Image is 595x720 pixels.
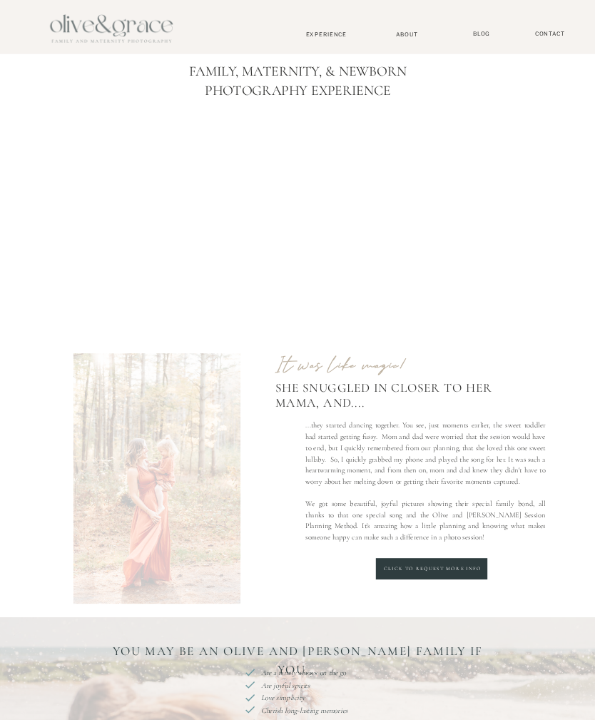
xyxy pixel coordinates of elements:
div: She snuggled in closer to her mama, and.... [275,380,539,425]
a: BLOG [469,30,494,37]
a: Click to request more info [357,565,508,573]
a: Experience [293,31,359,38]
h1: Family, Maternity, & Newborn [72,64,523,81]
b: It was like magic! [275,354,407,377]
i: Are a family always on the go Are joyful spirits Love simplicity Cherish long-lasting memories [261,667,348,714]
p: ...they started dancing together. You see, just moments earlier, the sweet toddler had started ge... [305,420,545,549]
a: Contact [530,30,570,37]
a: About [392,31,422,37]
p: You may be an Olive and [PERSON_NAME] Family If you... [93,642,502,657]
p: Photography Experience [190,83,405,108]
